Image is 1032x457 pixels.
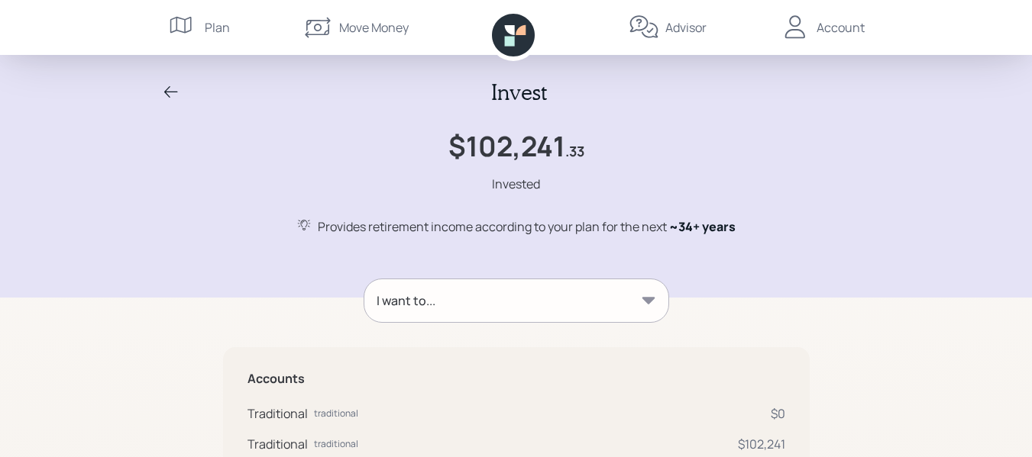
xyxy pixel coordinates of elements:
h5: Accounts [247,372,785,386]
div: Account [817,18,865,37]
span: ~ 34+ years [669,218,736,235]
h4: .33 [565,143,584,160]
h2: Invest [491,79,547,105]
div: traditional [314,437,358,451]
div: Move Money [339,18,409,37]
div: $0 [771,404,785,423]
div: Provides retirement income according to your plan for the next [318,217,736,236]
div: I want to... [377,291,435,310]
div: $102,241 [738,435,785,453]
div: Advisor [665,18,707,37]
div: traditional [314,407,358,420]
div: Traditional [247,435,308,453]
div: Plan [205,18,230,37]
div: Traditional [247,404,308,423]
h1: $102,241 [448,130,565,163]
div: Invested [492,175,540,193]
